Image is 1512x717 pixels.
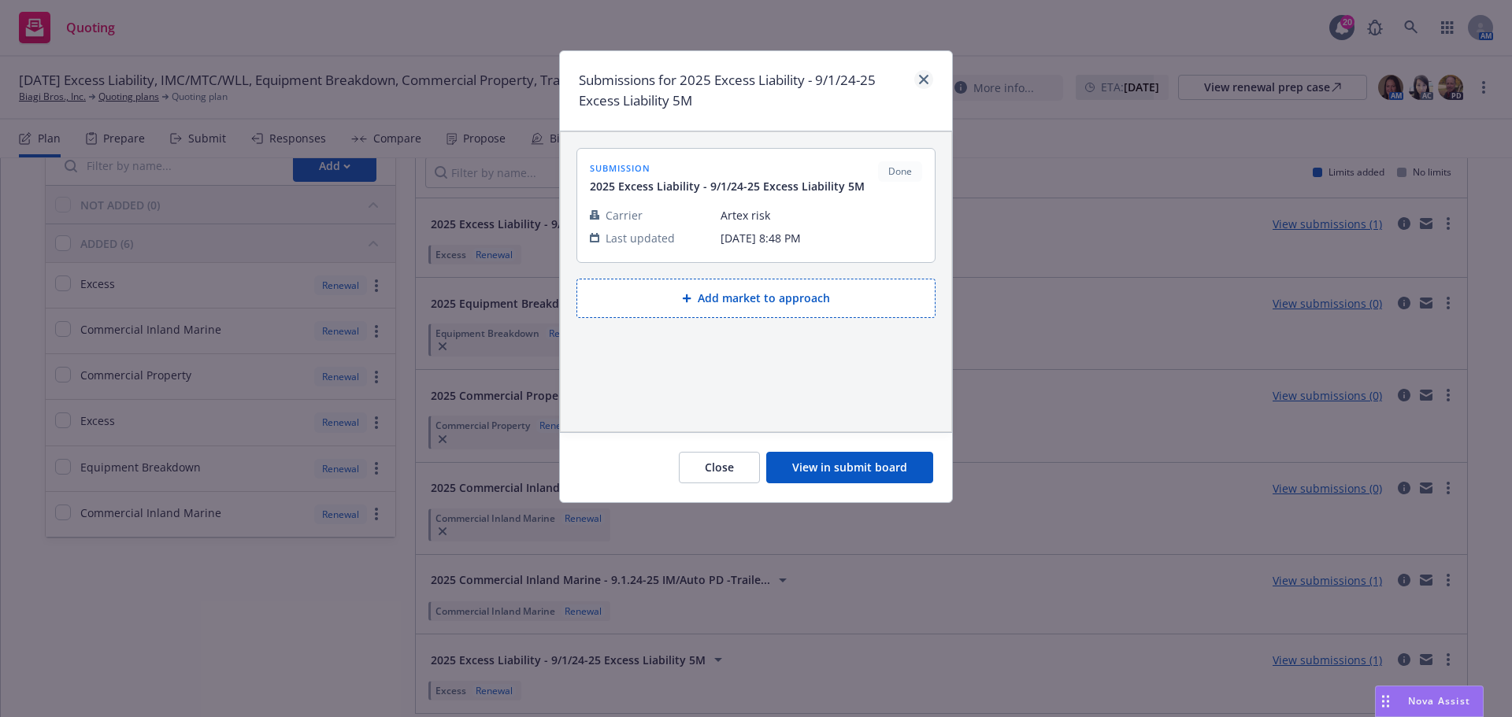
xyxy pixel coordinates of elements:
a: close [914,70,933,89]
span: Done [884,164,916,179]
span: Carrier [606,207,643,224]
span: 2025 Excess Liability - 9/1/24-25 Excess Liability 5M [590,178,865,194]
span: Nova Assist [1408,694,1470,708]
span: submission [590,161,865,175]
span: Artex risk [721,207,922,224]
span: Last updated [606,230,675,246]
span: [DATE] 8:48 PM [721,230,922,246]
button: Close [679,452,760,483]
div: Drag to move [1376,686,1395,716]
h1: Submissions for 2025 Excess Liability - 9/1/24-25 Excess Liability 5M [579,70,908,112]
button: Nova Assist [1375,686,1484,717]
button: Add market to approach [576,279,936,318]
button: View in submit board [766,452,933,483]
